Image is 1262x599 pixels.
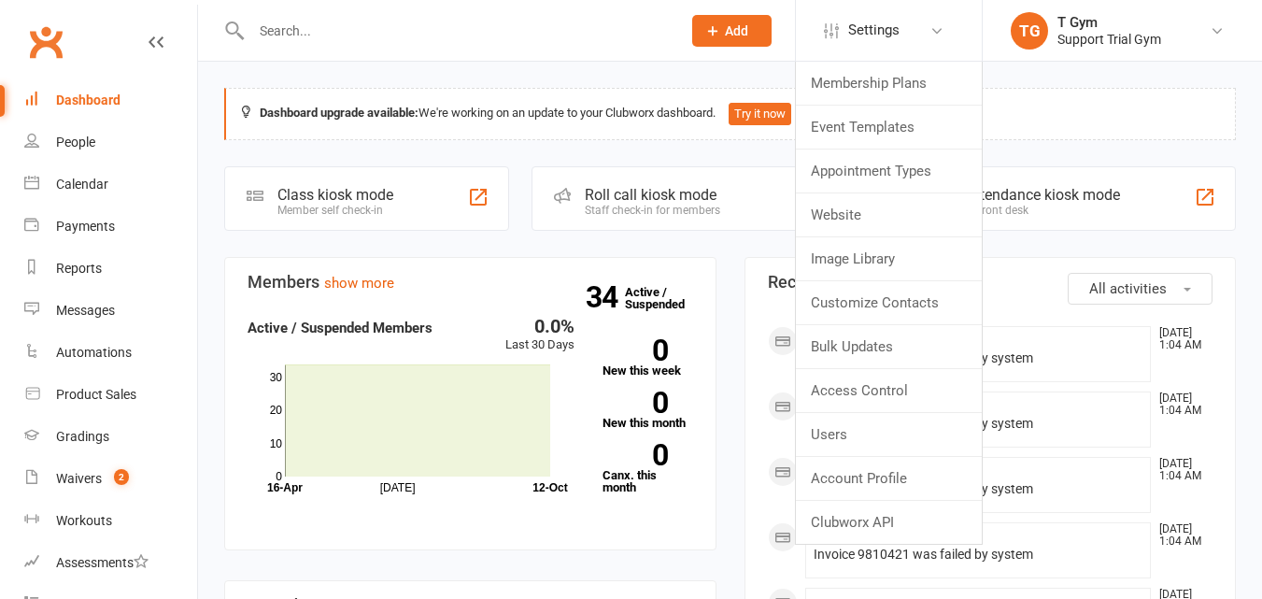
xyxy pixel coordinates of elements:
[768,273,1213,292] h3: Recent Activity
[1150,523,1212,548] time: [DATE] 1:04 AM
[1057,31,1161,48] div: Support Trial Gym
[603,441,668,469] strong: 0
[56,135,95,150] div: People
[585,204,720,217] div: Staff check-in for members
[24,206,197,248] a: Payments
[24,248,197,290] a: Reports
[1057,14,1161,31] div: T Gym
[625,272,707,324] a: 34Active / Suspended
[56,429,109,444] div: Gradings
[505,317,574,355] div: Last 30 Days
[603,392,693,429] a: 0New this month
[24,542,197,584] a: Assessments
[56,93,121,107] div: Dashboard
[22,19,69,65] a: Clubworx
[796,501,982,544] a: Clubworx API
[56,219,115,234] div: Payments
[585,186,720,204] div: Roll call kiosk mode
[24,79,197,121] a: Dashboard
[603,389,668,417] strong: 0
[729,103,791,125] button: Try it now
[603,444,693,493] a: 0Canx. this month
[848,9,900,51] span: Settings
[796,325,982,368] a: Bulk Updates
[24,290,197,332] a: Messages
[796,457,982,500] a: Account Profile
[56,471,102,486] div: Waivers
[913,186,1120,204] div: General attendance kiosk mode
[603,339,693,377] a: 0New this week
[1089,280,1167,297] span: All activities
[24,458,197,500] a: Waivers 2
[796,193,982,236] a: Website
[248,320,432,336] strong: Active / Suspended Members
[24,500,197,542] a: Workouts
[56,177,108,192] div: Calendar
[725,23,748,38] span: Add
[796,413,982,456] a: Users
[1068,273,1212,305] button: All activities
[246,18,668,44] input: Search...
[603,336,668,364] strong: 0
[24,164,197,206] a: Calendar
[260,106,418,120] strong: Dashboard upgrade available:
[56,387,136,402] div: Product Sales
[56,513,112,528] div: Workouts
[114,469,129,485] span: 2
[796,281,982,324] a: Customize Contacts
[1150,392,1212,417] time: [DATE] 1:04 AM
[324,275,394,292] a: show more
[796,150,982,193] a: Appointment Types
[24,416,197,458] a: Gradings
[796,237,982,280] a: Image Library
[56,555,149,570] div: Assessments
[24,374,197,416] a: Product Sales
[796,369,982,412] a: Access Control
[796,106,982,149] a: Event Templates
[56,345,132,360] div: Automations
[505,317,574,335] div: 0.0%
[56,303,115,318] div: Messages
[248,273,693,292] h3: Members
[277,186,393,204] div: Class kiosk mode
[814,547,1143,563] div: Invoice 9810421 was failed by system
[1011,12,1048,50] div: TG
[913,204,1120,217] div: Great for the front desk
[224,88,1236,140] div: We're working on an update to your Clubworx dashboard.
[24,121,197,164] a: People
[56,261,102,276] div: Reports
[1150,327,1212,351] time: [DATE] 1:04 AM
[586,283,625,311] strong: 34
[796,62,982,105] a: Membership Plans
[692,15,772,47] button: Add
[24,332,197,374] a: Automations
[1150,458,1212,482] time: [DATE] 1:04 AM
[277,204,393,217] div: Member self check-in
